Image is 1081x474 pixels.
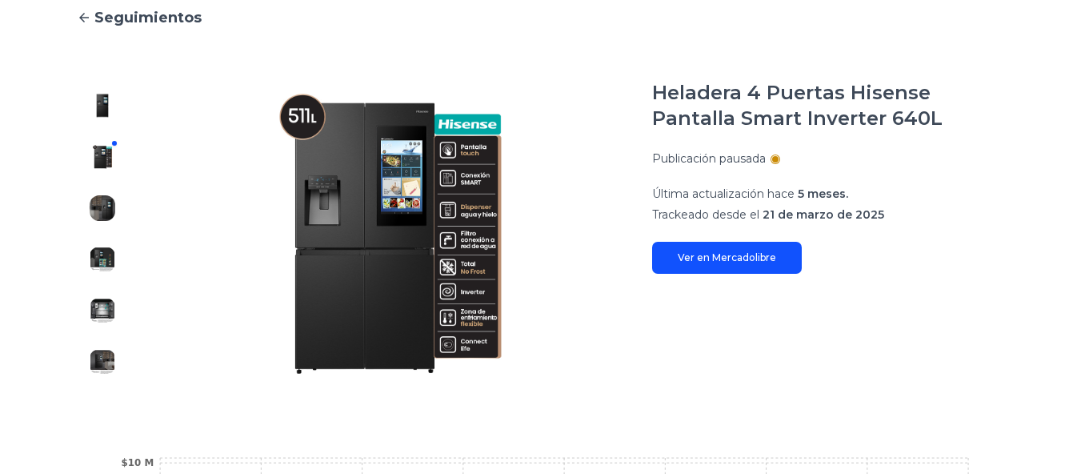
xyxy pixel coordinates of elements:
img: Heladera 4 Puertas Hisense Pantalla Smart Inverter 640L [90,349,115,375]
font: Publicación pausada [652,151,766,166]
font: 5 meses. [798,187,848,201]
tspan: $10 M [122,457,154,468]
img: Heladera 4 Puertas Hisense Pantalla Smart Inverter 640L [90,93,115,118]
font: Trackeado desde el [652,207,759,222]
a: Ver en Mercadolibre [652,242,802,274]
img: Heladera 4 Puertas Hisense Pantalla Smart Inverter 640L [160,80,620,388]
font: Ver en Mercadolibre [678,251,776,263]
font: Última actualización hace [652,187,795,201]
font: Seguimientos [94,9,202,26]
img: Heladera 4 Puertas Hisense Pantalla Smart Inverter 640L [90,195,115,221]
font: Heladera 4 Puertas Hisense Pantalla Smart Inverter 640L [652,81,943,130]
font: 21 de marzo de 2025 [763,207,884,222]
img: Heladera 4 Puertas Hisense Pantalla Smart Inverter 640L [90,298,115,323]
a: Seguimientos [77,6,1004,29]
img: Heladera 4 Puertas Hisense Pantalla Smart Inverter 640L [90,144,115,170]
img: Heladera 4 Puertas Hisense Pantalla Smart Inverter 640L [90,247,115,272]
